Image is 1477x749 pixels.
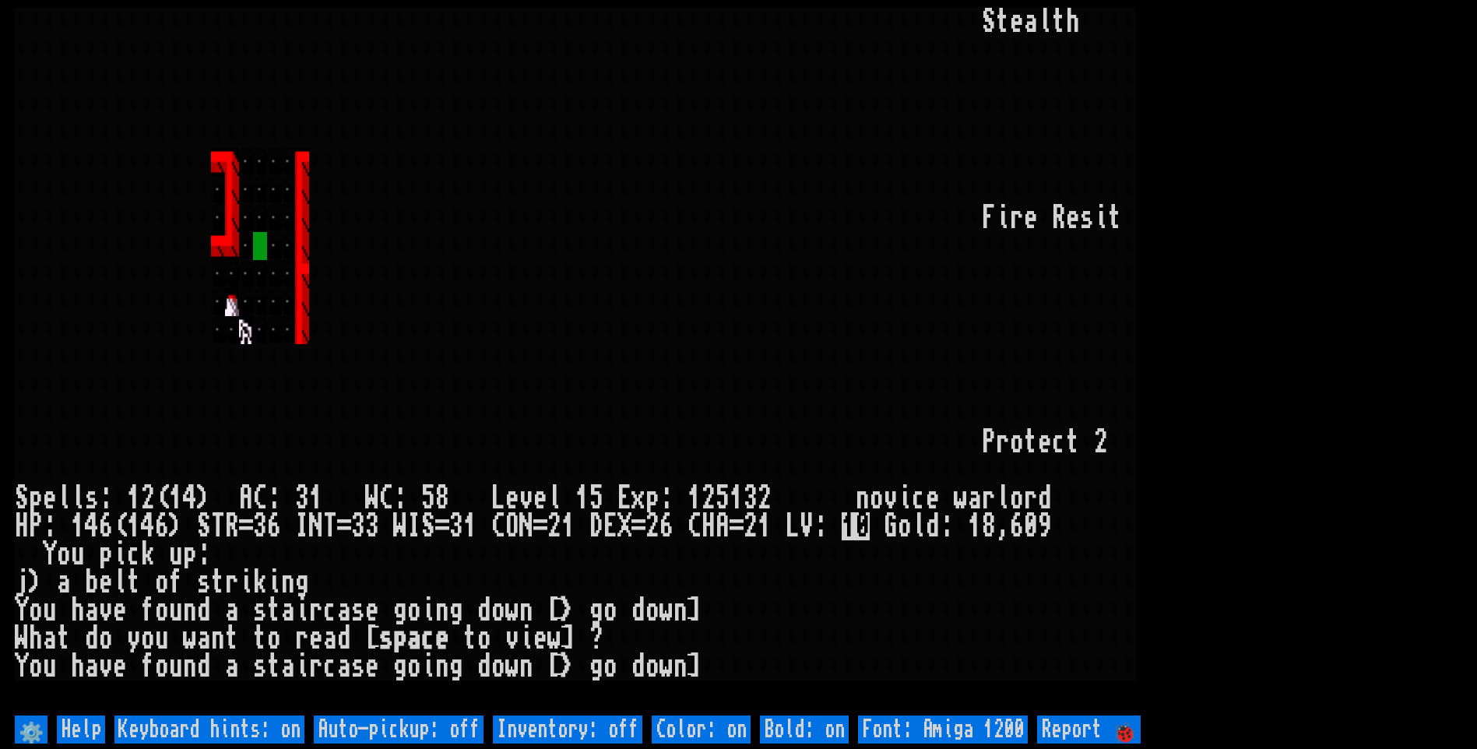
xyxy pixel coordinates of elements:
div: f [169,568,183,596]
div: o [267,624,281,652]
div: Y [43,540,57,568]
div: k [141,540,155,568]
div: o [141,624,155,652]
div: = [239,512,253,540]
div: C [379,484,393,512]
div: 3 [744,484,758,512]
div: : [814,512,828,540]
div: c [323,596,337,624]
div: t [463,624,477,652]
div: t [1108,204,1122,232]
div: n [183,596,197,624]
div: 8 [982,512,996,540]
div: e [435,624,449,652]
div: l [996,484,1010,512]
div: g [589,652,603,680]
div: w [505,652,519,680]
div: : [197,540,211,568]
div: d [337,624,351,652]
div: t [996,8,1010,36]
div: o [29,652,43,680]
div: p [645,484,659,512]
input: Font: Amiga 1200 [858,716,1028,744]
div: : [99,484,113,512]
div: d [477,596,491,624]
div: [ [547,596,561,624]
div: n [856,484,870,512]
div: h [71,652,85,680]
div: n [673,596,688,624]
div: E [617,484,631,512]
div: 6 [155,512,169,540]
div: u [155,624,169,652]
div: 1 [561,512,575,540]
div: = [730,512,744,540]
div: e [309,624,323,652]
div: o [407,596,421,624]
div: u [43,652,57,680]
div: n [435,652,449,680]
div: 5 [716,484,730,512]
div: o [155,652,169,680]
div: o [491,652,505,680]
div: 4 [85,512,99,540]
div: n [673,652,688,680]
div: a [225,652,239,680]
div: 2 [141,484,155,512]
div: w [505,596,519,624]
div: l [912,512,926,540]
div: w [659,596,673,624]
div: h [29,624,43,652]
div: o [1010,428,1024,456]
div: a [43,624,57,652]
div: O [505,512,519,540]
div: o [645,652,659,680]
div: 2 [645,512,659,540]
div: 2 [1094,428,1108,456]
input: Color: on [652,716,751,744]
div: y [127,624,141,652]
div: n [519,652,533,680]
div: f [141,596,155,624]
div: o [477,624,491,652]
div: H [702,512,716,540]
div: L [786,512,800,540]
div: A [716,512,730,540]
div: t [253,624,267,652]
div: T [211,512,225,540]
div: i [519,624,533,652]
input: ⚙️ [15,716,47,744]
div: 2 [744,512,758,540]
div: s [197,568,211,596]
div: d [1038,484,1052,512]
div: t [267,596,281,624]
div: o [29,596,43,624]
div: c [127,540,141,568]
div: F [982,204,996,232]
div: 1 [688,484,702,512]
div: S [421,512,435,540]
div: i [421,596,435,624]
div: l [57,484,71,512]
div: a [85,596,99,624]
div: l [113,568,127,596]
div: n [183,652,197,680]
div: g [589,596,603,624]
div: 2 [758,484,772,512]
div: 1 [309,484,323,512]
div: W [15,624,29,652]
div: W [393,512,407,540]
div: R [1052,204,1066,232]
div: x [631,484,645,512]
div: t [1024,428,1038,456]
div: a [197,624,211,652]
div: r [309,596,323,624]
div: 6 [1010,512,1024,540]
div: e [113,652,127,680]
div: r [996,428,1010,456]
div: e [533,624,547,652]
div: a [337,596,351,624]
div: ] [688,596,702,624]
div: u [169,540,183,568]
div: a [323,624,337,652]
